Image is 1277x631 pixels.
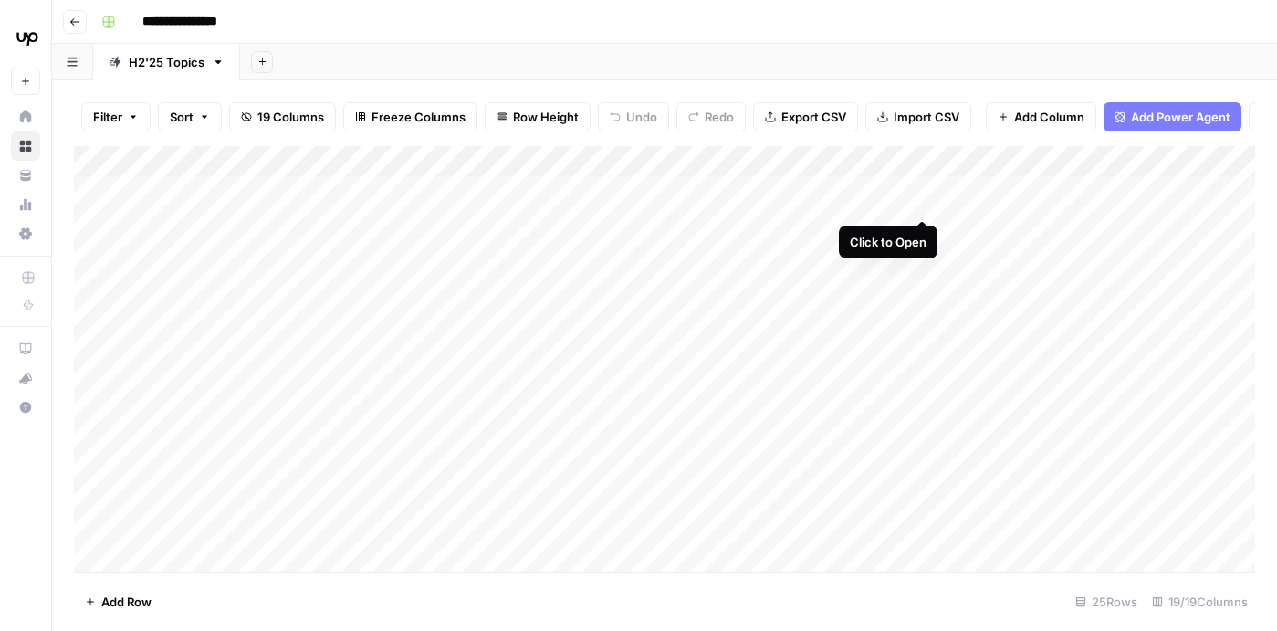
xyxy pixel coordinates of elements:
[865,102,971,131] button: Import CSV
[850,233,926,251] div: Click to Open
[676,102,746,131] button: Redo
[513,108,579,126] span: Row Height
[485,102,591,131] button: Row Height
[1131,108,1230,126] span: Add Power Agent
[11,131,40,161] a: Browse
[1068,587,1145,616] div: 25 Rows
[129,53,204,71] div: H2'25 Topics
[894,108,959,126] span: Import CSV
[11,393,40,422] button: Help + Support
[257,108,324,126] span: 19 Columns
[81,102,151,131] button: Filter
[781,108,846,126] span: Export CSV
[158,102,222,131] button: Sort
[705,108,734,126] span: Redo
[11,363,40,393] button: What's new?
[74,587,162,616] button: Add Row
[372,108,466,126] span: Freeze Columns
[229,102,336,131] button: 19 Columns
[1014,108,1084,126] span: Add Column
[170,108,194,126] span: Sort
[1145,587,1255,616] div: 19/19 Columns
[93,44,240,80] a: H2'25 Topics
[11,219,40,248] a: Settings
[11,161,40,190] a: Your Data
[1104,102,1241,131] button: Add Power Agent
[598,102,669,131] button: Undo
[626,108,657,126] span: Undo
[986,102,1096,131] button: Add Column
[11,102,40,131] a: Home
[11,21,44,54] img: Upwork Logo
[11,334,40,363] a: AirOps Academy
[11,15,40,60] button: Workspace: Upwork
[11,190,40,219] a: Usage
[343,102,477,131] button: Freeze Columns
[753,102,858,131] button: Export CSV
[101,593,152,611] span: Add Row
[93,108,122,126] span: Filter
[12,364,39,392] div: What's new?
